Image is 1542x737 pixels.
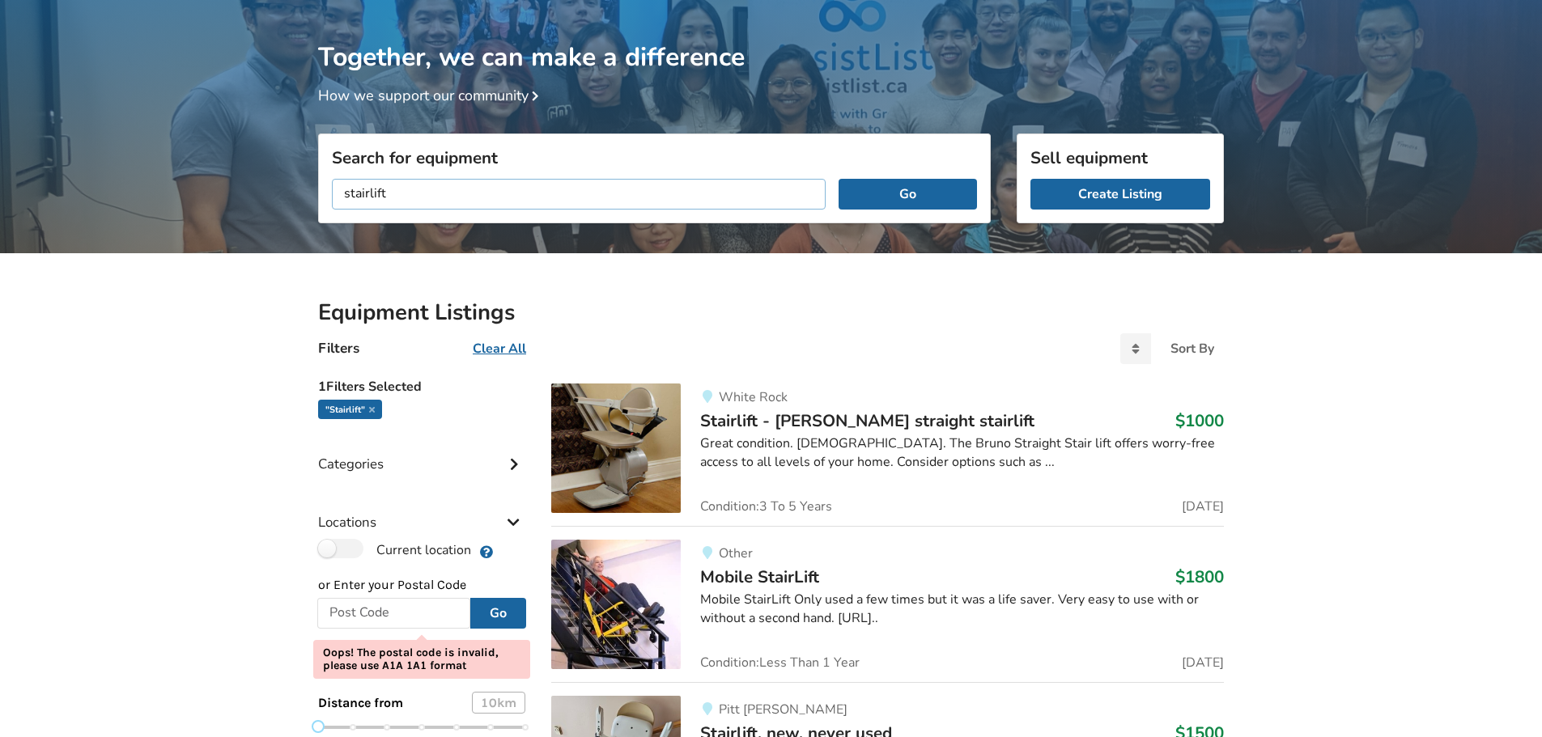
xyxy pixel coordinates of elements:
span: [DATE] [1182,500,1224,513]
div: Mobile StairLift Only used a few times but it was a life saver. Very easy to use with or without ... [700,591,1224,628]
button: Go [839,179,977,210]
h3: Sell equipment [1030,147,1210,168]
span: [DATE] [1182,656,1224,669]
div: Locations [318,481,525,539]
button: Go [470,598,526,629]
div: 10 km [472,692,525,714]
a: mobility-stairlift - bruno straight stairliftWhite RockStairlift - [PERSON_NAME] straight stairli... [551,383,1224,526]
img: mobility-stairlift - bruno straight stairlift [551,383,681,513]
div: Categories [318,423,525,481]
a: mobility-mobile stairlift OtherMobile StairLift$1800Mobile StairLift Only used a few times but it... [551,526,1224,682]
div: Oops! The postal code is invalid, please use A1A 1A1 format [313,640,530,679]
h3: Search for equipment [332,147,977,168]
label: Current location [318,539,471,560]
a: How we support our community [318,86,545,105]
h4: Filters [318,339,359,358]
input: I am looking for... [332,179,826,210]
h2: Equipment Listings [318,299,1224,327]
u: Clear All [473,340,526,358]
span: Distance from [318,695,403,710]
span: Condition: Less Than 1 Year [700,656,860,669]
h3: $1800 [1175,566,1224,587]
span: Other [719,544,753,562]
span: Condition: 3 To 5 Years [700,500,832,513]
p: or Enter your Postal Code [318,576,525,595]
span: Stairlift - [PERSON_NAME] straight stairlift [700,409,1034,432]
h3: $1000 [1175,410,1224,431]
span: White Rock [719,388,788,406]
h5: 1 Filters Selected [318,371,525,400]
div: Sort By [1170,342,1214,355]
input: Post Code [317,598,470,629]
a: Create Listing [1030,179,1210,210]
span: Mobile StairLift [700,565,819,588]
div: "stairlift" [318,400,382,419]
div: Great condition. [DEMOGRAPHIC_DATA]. The Bruno Straight Stair lift offers worry-free access to al... [700,434,1224,472]
span: Pitt [PERSON_NAME] [719,701,847,718]
img: mobility-mobile stairlift [551,540,681,669]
